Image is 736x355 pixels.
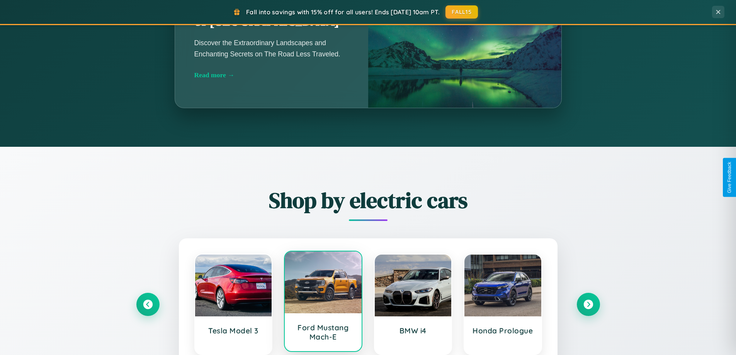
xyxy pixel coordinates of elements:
div: Read more → [194,71,349,79]
h3: BMW i4 [382,326,444,335]
button: FALL15 [445,5,478,19]
h3: Honda Prologue [472,326,534,335]
span: Fall into savings with 15% off for all users! Ends [DATE] 10am PT. [246,8,440,16]
h3: Tesla Model 3 [203,326,264,335]
div: Give Feedback [727,162,732,193]
h2: Shop by electric cars [136,185,600,215]
p: Discover the Extraordinary Landscapes and Enchanting Secrets on The Road Less Traveled. [194,37,349,59]
h3: Ford Mustang Mach-E [292,323,354,341]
